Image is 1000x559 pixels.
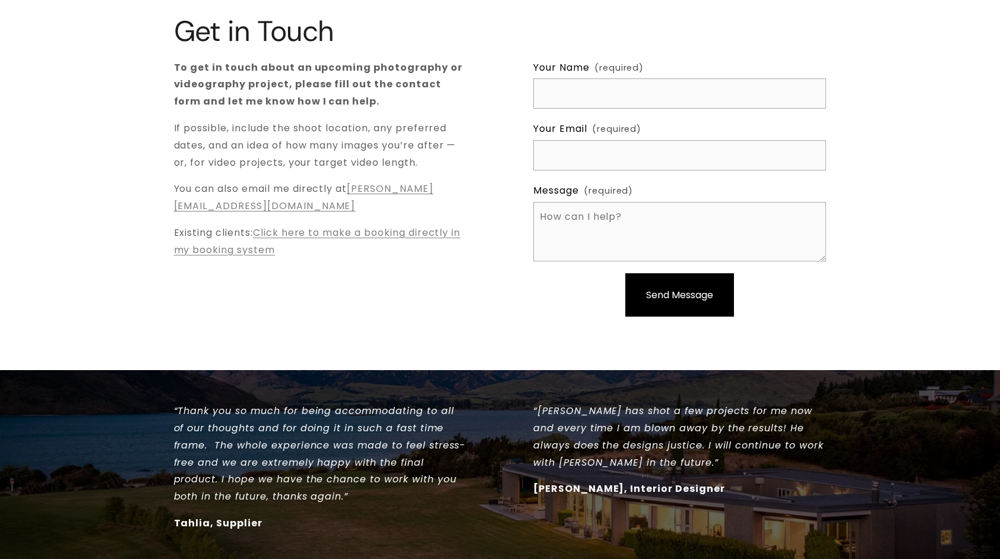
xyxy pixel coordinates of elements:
span: (required) [594,61,644,76]
p: Existing clients: [174,225,467,259]
em: “[PERSON_NAME] has shot a few projects for me now and every time I am blown away by the results! ... [533,404,827,469]
strong: Tahlia, Supplier [174,516,262,530]
span: Your Email [533,121,587,138]
strong: [PERSON_NAME], Interior Designer [533,482,725,495]
span: Your Name [533,59,590,77]
span: Send Message [646,288,713,302]
p: You can also email me directly at [174,181,467,215]
a: Click here to make a booking directly in my booking system [174,226,461,257]
h1: Get in Touch [174,15,347,47]
span: (required) [584,184,633,199]
strong: To get in touch about an upcoming photography or videography project, please fill out the contact... [174,61,465,109]
span: (required) [592,122,641,137]
em: “Thank you so much for being accommodating to all of our thoughts and for doing it in such a fast... [174,404,466,503]
button: Send MessageSend Message [625,273,734,317]
span: Message [533,182,579,200]
p: If possible, include the shoot location, any preferred dates, and an idea of how many images you’... [174,120,467,171]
